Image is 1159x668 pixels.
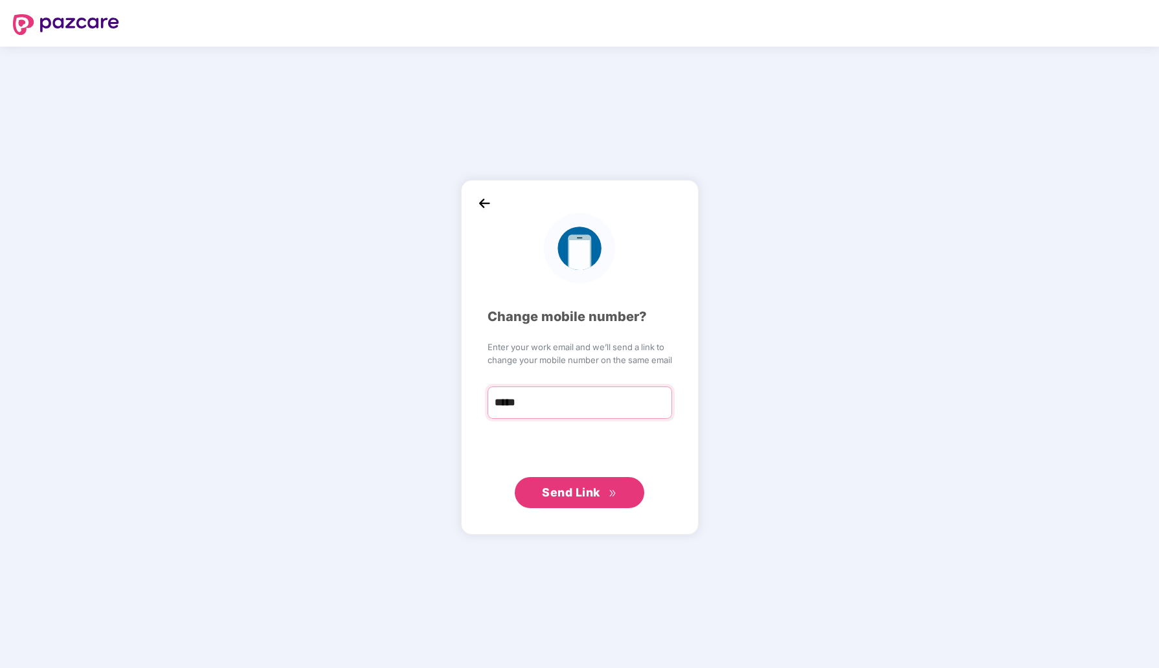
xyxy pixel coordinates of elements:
[515,477,644,508] button: Send Linkdouble-right
[488,353,672,366] span: change your mobile number on the same email
[13,14,119,35] img: logo
[488,307,672,327] div: Change mobile number?
[609,489,617,498] span: double-right
[544,213,614,284] img: logo
[475,194,494,213] img: back_icon
[542,485,600,499] span: Send Link
[488,340,672,353] span: Enter your work email and we’ll send a link to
